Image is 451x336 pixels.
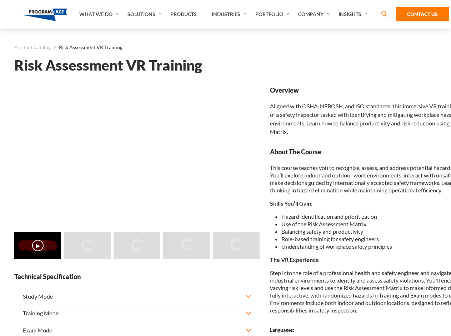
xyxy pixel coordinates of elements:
[396,7,449,21] a: Contact Us
[270,327,294,333] strong: Languages:
[14,305,259,321] button: Training Mode
[14,232,61,259] img: Risk Assessment VR Training - Video 0
[22,9,67,21] img: Program-Ace
[14,86,259,223] iframe: Risk Assessment VR Training - Video 0
[14,43,51,52] a: Product Catalog
[32,240,44,251] button: ▶
[14,272,259,281] strong: Technical Specification
[51,43,122,52] li: Risk Assessment VR Training
[14,288,259,305] button: Study Mode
